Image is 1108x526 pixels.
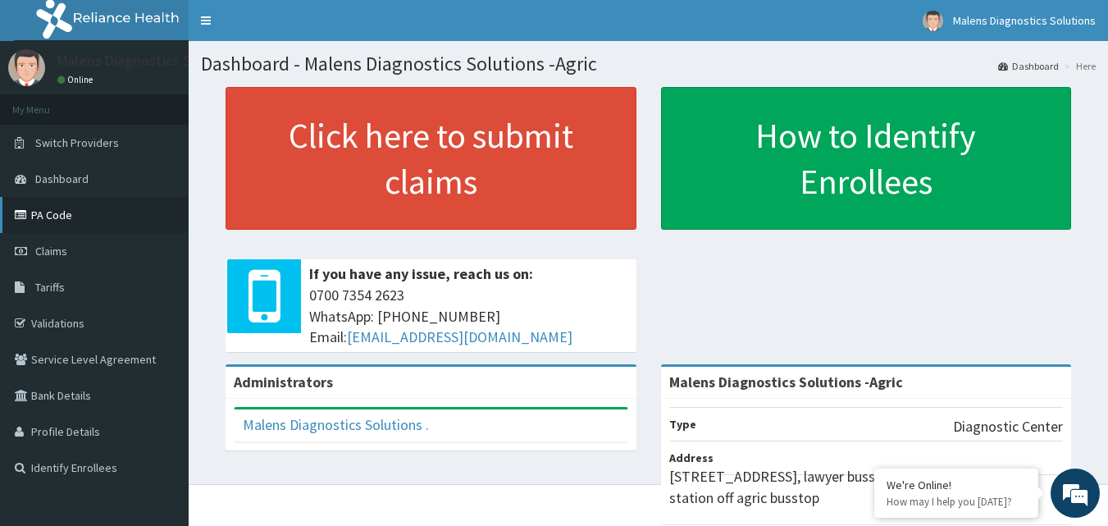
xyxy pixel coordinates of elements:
[35,280,65,295] span: Tariffs
[35,244,67,258] span: Claims
[234,373,333,391] b: Administrators
[887,478,1026,492] div: We're Online!
[243,415,429,434] a: Malens Diagnostics Solutions .
[57,74,97,85] a: Online
[953,416,1063,437] p: Diagnostic Center
[669,451,714,465] b: Address
[1060,59,1096,73] li: Here
[669,373,903,391] strong: Malens Diagnostics Solutions -Agric
[669,466,1064,508] p: [STREET_ADDRESS], lawyer busstop, beside owutu police station off agric busstop
[661,87,1072,230] a: How to Identify Enrollees
[887,495,1026,509] p: How may I help you today?
[201,53,1096,75] h1: Dashboard - Malens Diagnostics Solutions -Agric
[953,13,1096,28] span: Malens Diagnostics Solutions
[30,82,66,123] img: d_794563401_company_1708531726252_794563401
[85,92,276,113] div: Chat with us now
[57,53,244,68] p: Malens Diagnostics Solutions
[35,172,89,186] span: Dashboard
[309,285,628,348] span: 0700 7354 2623 WhatsApp: [PHONE_NUMBER] Email:
[669,417,696,432] b: Type
[347,327,572,346] a: [EMAIL_ADDRESS][DOMAIN_NAME]
[226,87,636,230] a: Click here to submit claims
[35,135,119,150] span: Switch Providers
[95,158,226,324] span: We're online!
[8,49,45,86] img: User Image
[8,351,312,409] textarea: Type your message and hit 'Enter'
[309,264,533,283] b: If you have any issue, reach us on:
[998,59,1059,73] a: Dashboard
[269,8,308,48] div: Minimize live chat window
[923,11,943,31] img: User Image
